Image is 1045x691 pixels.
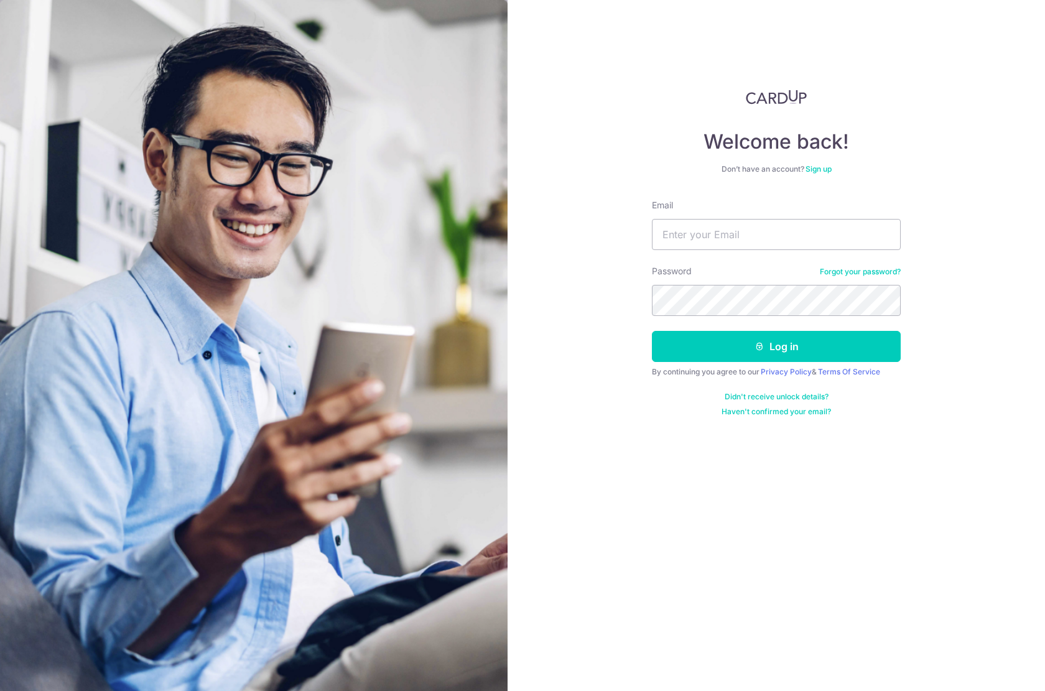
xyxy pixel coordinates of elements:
[652,219,901,250] input: Enter your Email
[652,199,673,211] label: Email
[746,90,807,104] img: CardUp Logo
[725,392,829,402] a: Didn't receive unlock details?
[652,265,692,277] label: Password
[652,129,901,154] h4: Welcome back!
[820,267,901,277] a: Forgot your password?
[652,331,901,362] button: Log in
[652,367,901,377] div: By continuing you agree to our &
[818,367,880,376] a: Terms Of Service
[806,164,832,174] a: Sign up
[652,164,901,174] div: Don’t have an account?
[722,407,831,417] a: Haven't confirmed your email?
[761,367,812,376] a: Privacy Policy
